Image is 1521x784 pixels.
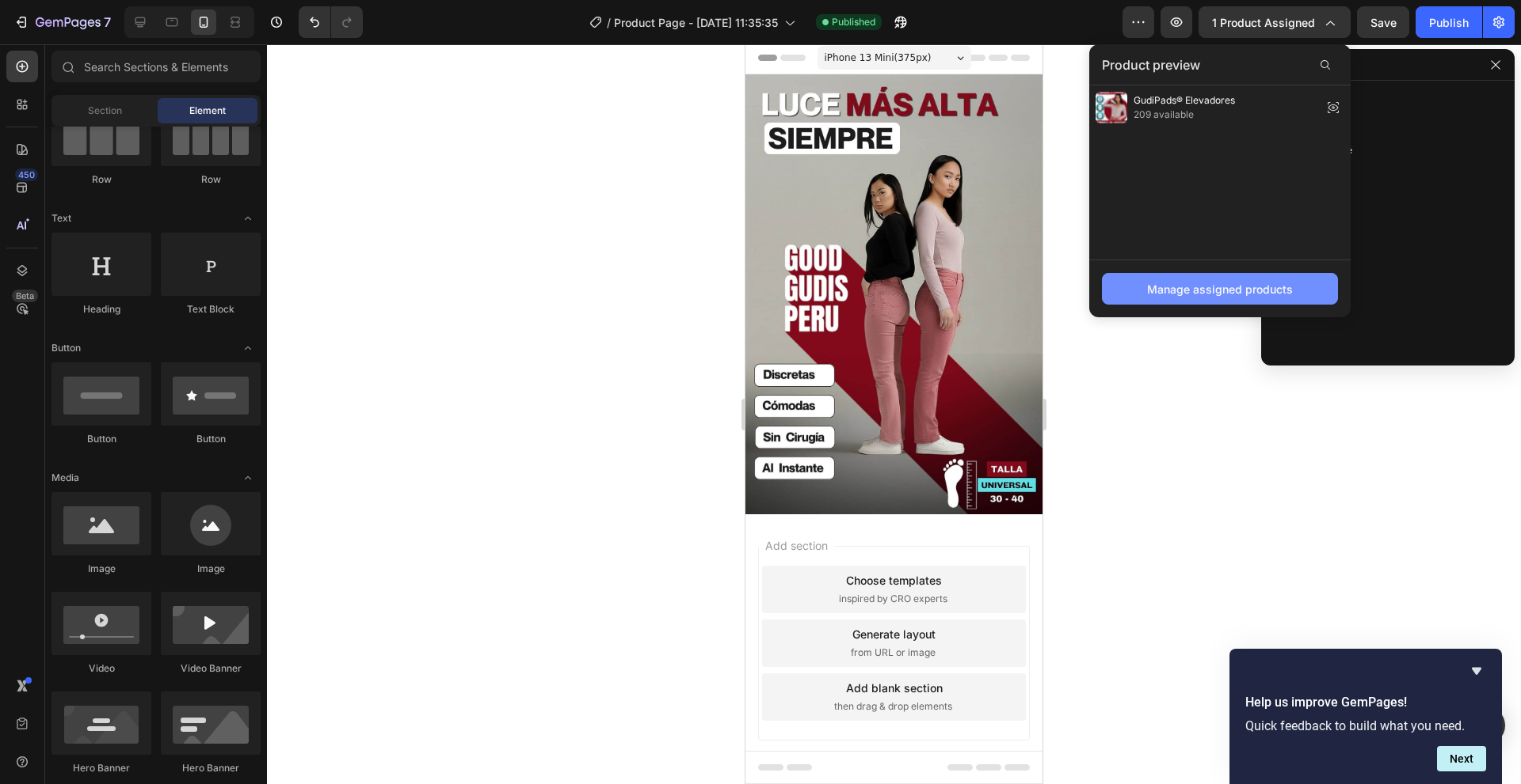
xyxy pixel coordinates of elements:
[1357,6,1409,38] button: Save
[161,661,261,676] div: Video Banner
[1437,746,1486,771] button: Next question
[161,302,261,316] div: Text Block
[51,51,261,82] input: Search Sections & Elements
[1416,6,1482,38] button: Publish
[235,335,261,361] span: Toggle open
[1102,55,1200,74] span: Product preview
[1212,14,1315,31] span: 1 product assigned
[1134,108,1235,122] span: 209 available
[1245,661,1486,771] div: Help us improve GemPages!
[1467,661,1486,680] button: Hide survey
[51,661,151,676] div: Video
[51,302,151,316] div: Heading
[51,471,79,485] span: Media
[1147,281,1293,297] div: Manage assigned products
[161,562,261,576] div: Image
[51,211,71,225] span: Text
[832,15,875,29] span: Published
[88,104,122,118] span: Section
[161,761,261,775] div: Hero Banner
[1429,14,1469,31] div: Publish
[6,6,118,38] button: 7
[235,465,261,490] span: Toggle open
[1134,93,1235,108] span: GudiPads® Elevadores
[161,432,261,446] div: Button
[51,761,151,775] div: Hero Banner
[51,341,81,355] span: Button
[1245,718,1486,733] p: Quick feedback to build what you need.
[189,104,226,118] span: Element
[161,172,261,187] div: Row
[1245,693,1486,712] h2: Help us improve GemPages!
[51,562,151,576] div: Image
[1199,6,1351,38] button: 1 product assigned
[607,14,611,31] span: /
[745,44,1043,784] iframe: Design area
[235,206,261,231] span: Toggle open
[1096,92,1127,123] img: preview-img
[15,169,38,181] div: 450
[12,290,38,302] div: Beta
[51,432,151,446] div: Button
[299,6,363,38] div: Undo/Redo
[104,13,111,32] p: 7
[51,172,151,187] div: Row
[614,14,778,31] span: Product Page - [DATE] 11:35:35
[1370,16,1397,29] span: Save
[1102,273,1338,305] button: Manage assigned products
